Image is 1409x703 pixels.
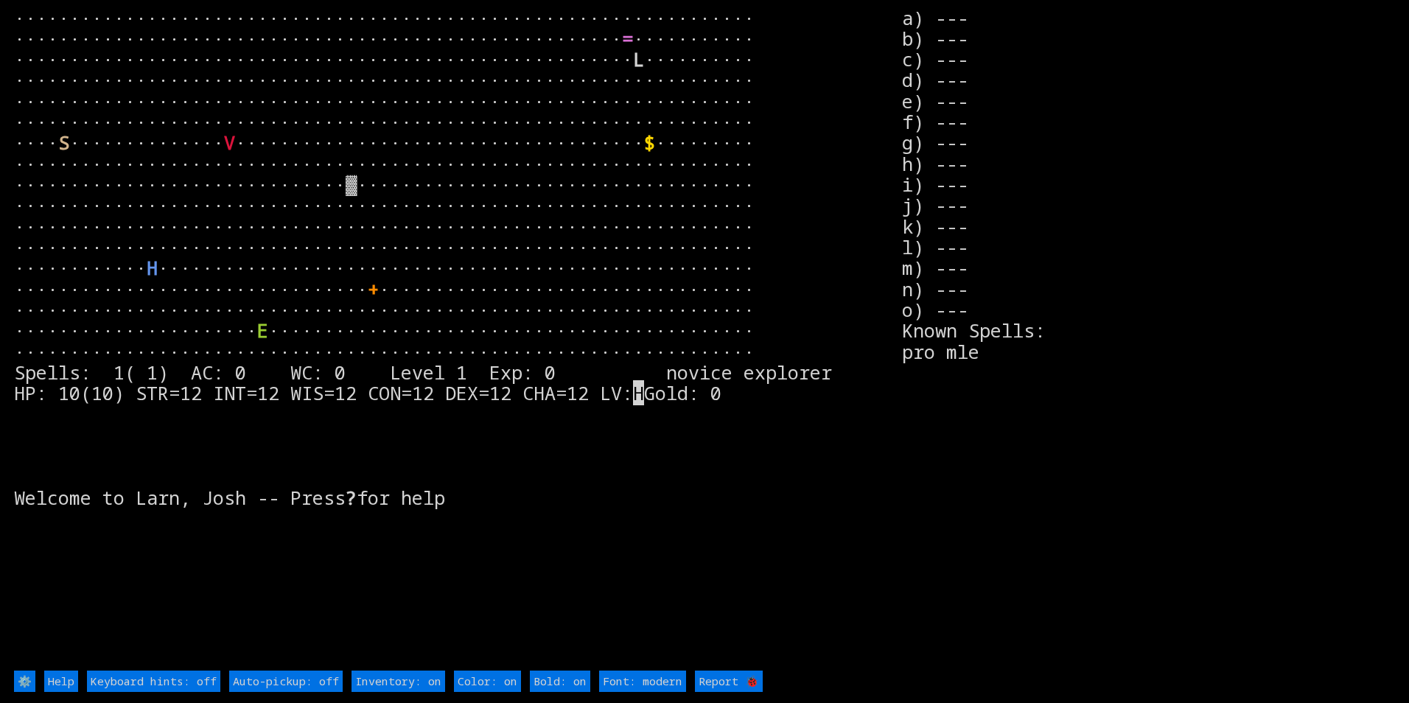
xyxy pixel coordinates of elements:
[257,318,268,343] font: E
[368,276,379,301] font: +
[352,671,445,691] input: Inventory: on
[224,130,235,155] font: V
[346,485,357,510] b: ?
[14,7,902,668] larn: ··································································· ·····························...
[14,671,35,691] input: ⚙️
[87,671,220,691] input: Keyboard hints: off
[622,26,633,51] font: =
[530,671,590,691] input: Bold: on
[147,255,158,280] font: H
[44,671,78,691] input: Help
[902,7,1395,668] stats: a) --- b) --- c) --- d) --- e) --- f) --- g) --- h) --- i) --- j) --- k) --- l) --- m) --- n) ---...
[644,130,655,155] font: $
[633,46,644,71] font: L
[454,671,521,691] input: Color: on
[58,130,69,155] font: S
[633,380,644,405] mark: H
[599,671,686,691] input: Font: modern
[229,671,343,691] input: Auto-pickup: off
[695,671,763,691] input: Report 🐞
